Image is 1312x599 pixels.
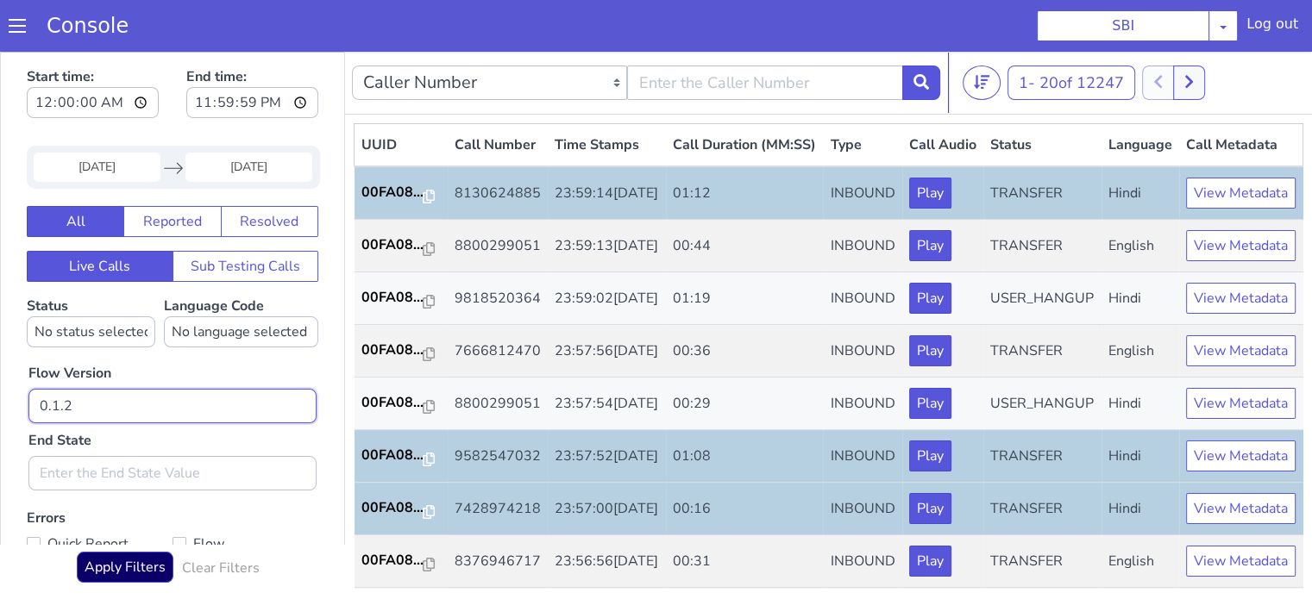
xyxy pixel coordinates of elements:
h6: Clear Filters [182,509,260,525]
button: Play [909,284,951,315]
td: INBOUND [823,221,901,273]
label: End State [28,378,91,399]
th: Status [983,72,1101,115]
td: INBOUND [823,115,901,168]
button: View Metadata [1186,494,1296,525]
a: 00FA08... [361,183,441,203]
button: Apply Filters [77,500,173,531]
th: Call Metadata [1179,72,1303,115]
td: TRANSFER [983,168,1101,221]
td: 01:08 [666,378,824,431]
a: Console [26,14,149,38]
td: 9818520364 [448,221,548,273]
td: TRANSFER [983,378,1101,431]
td: 00:16 [666,431,824,484]
td: INBOUND [823,378,901,431]
p: 00FA08... [361,446,424,466]
td: USER_HANGUP [983,326,1101,378]
button: Play [909,336,951,367]
a: 00FA08... [361,446,441,466]
td: INBOUND [823,536,901,589]
td: INBOUND [823,326,901,378]
th: Call Duration (MM:SS) [666,72,824,115]
label: Start time: [27,9,159,72]
button: Play [909,441,951,472]
td: English [1102,168,1179,221]
td: TRANSFER [983,484,1101,536]
button: View Metadata [1186,284,1296,315]
label: Quick Report [27,480,173,504]
td: English [1102,273,1179,326]
td: 8130624885 [448,115,548,168]
label: End time: [186,9,318,72]
button: View Metadata [1186,126,1296,157]
button: Sub Testing Calls [173,199,319,230]
td: 00:29 [666,326,824,378]
td: 00:36 [666,273,824,326]
span: 20 of 12247 [1039,21,1124,41]
button: Play [909,389,951,420]
button: View Metadata [1186,231,1296,262]
button: View Metadata [1186,336,1296,367]
th: Language [1102,72,1179,115]
p: 00FA08... [361,235,424,256]
a: 00FA08... [361,130,441,151]
td: TRANSFER [983,431,1101,484]
button: SBI [1037,10,1209,41]
a: 00FA08... [361,288,441,309]
button: Play [909,178,951,209]
select: Status [27,265,155,296]
p: 00FA08... [361,498,424,519]
td: 23:57:56[DATE] [548,273,665,326]
p: 00FA08... [361,393,424,414]
td: 23:59:13[DATE] [548,168,665,221]
input: End Date [185,101,312,130]
a: 00FA08... [361,393,441,414]
label: Flow Version [28,311,111,332]
label: Status [27,245,155,296]
td: INBOUND [823,273,901,326]
td: Hindi [1102,536,1179,589]
td: TRANSFER [983,273,1101,326]
td: 23:57:00[DATE] [548,431,665,484]
td: 8800299051 [448,168,548,221]
input: Enter the Caller Number [627,14,902,48]
label: Flow [173,480,318,504]
td: 8800299051 [448,326,548,378]
td: Hindi [1102,326,1179,378]
th: UUID [355,72,448,115]
button: 1- 20of 12247 [1008,14,1135,48]
td: Hindi [1102,431,1179,484]
td: 7428974218 [448,431,548,484]
a: 00FA08... [361,498,441,519]
button: Live Calls [27,199,173,230]
td: 23:57:52[DATE] [548,378,665,431]
button: Reported [123,154,221,185]
td: 01:19 [666,221,824,273]
th: Call Audio [902,72,983,115]
td: Hindi [1102,221,1179,273]
select: Language Code [164,265,318,296]
p: 00FA08... [361,288,424,309]
th: Time Stamps [548,72,665,115]
button: View Metadata [1186,389,1296,420]
td: 00:52 [666,536,824,589]
button: View Metadata [1186,178,1296,209]
th: Type [823,72,901,115]
td: 01:12 [666,115,824,168]
td: 23:59:14[DATE] [548,115,665,168]
button: Play [909,126,951,157]
td: 9582547032 [448,378,548,431]
td: INBOUND [823,431,901,484]
input: Start Date [34,101,160,130]
input: Enter the Flow Version ID [28,337,317,371]
input: Start time: [27,35,159,66]
td: 8376946717 [448,484,548,536]
p: 00FA08... [361,183,424,203]
th: Call Number [448,72,548,115]
td: Hindi [1102,115,1179,168]
input: Enter the End State Value [28,404,317,439]
label: Language Code [164,245,318,296]
td: INBOUND [823,484,901,536]
td: 00:31 [666,484,824,536]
